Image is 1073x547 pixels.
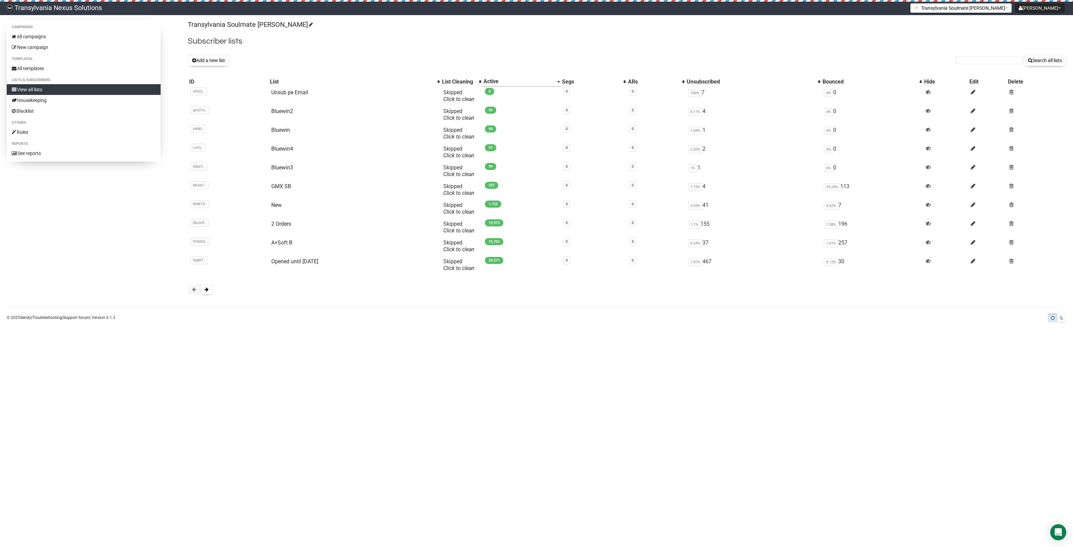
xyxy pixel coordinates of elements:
[188,77,268,87] th: ID: No sort applied, sorting is disabled
[688,127,702,134] span: 1.04%
[688,258,702,266] span: 1.87%
[821,162,923,180] td: 0
[821,87,923,105] td: 0
[441,77,482,87] th: List Cleaning: No sort applied, activate to apply an ascending sort
[821,124,923,143] td: 0
[271,164,293,171] a: Bluewin3
[443,265,474,271] a: Click to clean
[688,183,702,191] span: 1.73%
[443,171,474,177] a: Click to clean
[7,42,161,53] a: New campaign
[271,202,282,208] a: New
[443,190,474,196] a: Click to clean
[687,78,814,85] div: Unsubscribed
[685,218,821,237] td: 155
[7,140,161,148] li: Reports
[190,144,206,152] span: LirF6..
[1008,78,1065,85] div: Delete
[443,108,474,121] span: Skipped
[443,221,474,234] span: Skipped
[632,183,634,187] a: 0
[7,84,161,95] a: View all lists
[821,237,923,256] td: 257
[482,77,561,87] th: Active: Ascending sort applied, activate to apply a descending sort
[443,146,474,159] span: Skipped
[485,219,503,226] span: 13,973
[821,105,923,124] td: 0
[443,152,474,159] a: Click to clean
[7,63,161,74] a: All templates
[824,221,838,228] span: 1.38%
[685,162,821,180] td: 1
[271,258,318,265] a: Opened until [DATE]
[685,237,821,256] td: 37
[914,5,919,10] img: 1.png
[7,127,161,138] a: Rules
[688,164,697,172] span: 1%
[443,115,474,121] a: Click to clean
[190,106,209,114] span: qmQTe..
[271,183,291,189] a: GMX SB
[485,182,498,189] span: 227
[7,119,161,127] li: Others
[632,146,634,150] a: 0
[566,221,568,225] a: 0
[7,95,161,106] a: Housekeeping
[443,246,474,253] a: Click to clean
[688,239,702,247] span: 0.24%
[190,238,210,245] span: PHDXQ..
[627,77,685,87] th: ARs: No sort applied, activate to apply an ascending sort
[821,77,923,87] th: Bounced: No sort applied, activate to apply an ascending sort
[923,77,968,87] th: Hide: No sort applied, sorting is disabled
[562,78,620,85] div: Segs
[632,202,634,206] a: 0
[20,315,31,320] a: Sendy
[566,127,568,131] a: 0
[566,146,568,150] a: 0
[824,108,833,116] span: 0%
[685,180,821,199] td: 4
[688,108,702,116] span: 4.17%
[443,89,474,102] span: Skipped
[271,108,293,114] a: Bluewin2
[271,89,308,96] a: Unsub pe Email
[189,78,267,85] div: ID
[821,143,923,162] td: 0
[688,89,701,97] span: 100%
[910,3,1012,13] button: Transylvania Soulmate [PERSON_NAME]
[824,202,838,210] span: 0.62%
[442,78,475,85] div: List Cleaning
[566,183,568,187] a: 0
[1015,3,1065,13] button: [PERSON_NAME]
[685,199,821,218] td: 41
[485,107,496,114] span: 92
[824,183,840,191] span: 33.24%
[821,218,923,237] td: 196
[7,23,161,31] li: Campaigns
[443,96,474,102] a: Click to clean
[32,315,62,320] a: Troubleshooting
[484,78,554,85] div: Active
[824,89,833,97] span: 0%
[824,127,833,134] span: 0%
[685,124,821,143] td: 1
[443,258,474,271] span: Skipped
[485,144,496,151] span: 97
[443,127,474,140] span: Skipped
[566,108,568,112] a: 0
[632,221,634,225] a: 0
[269,77,441,87] th: List: No sort applied, activate to apply an ascending sort
[561,77,627,87] th: Segs: No sort applied, activate to apply an ascending sort
[632,89,634,94] a: 0
[443,202,474,215] span: Skipped
[824,258,838,266] span: 0.12%
[632,127,634,131] a: 0
[443,227,474,234] a: Click to clean
[190,125,206,133] span: 6fNEI..
[443,239,474,253] span: Skipped
[821,199,923,218] td: 7
[688,146,702,153] span: 2.02%
[685,105,821,124] td: 4
[190,219,209,227] span: 08Jm9..
[7,55,161,63] li: Templates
